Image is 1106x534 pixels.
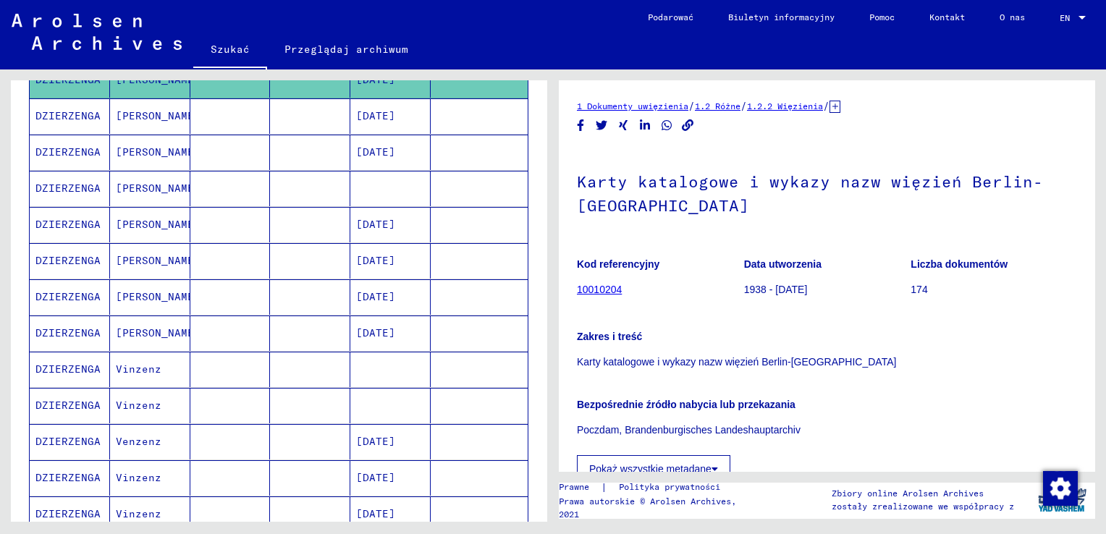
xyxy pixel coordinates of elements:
img: Arolsen_neg.svg [12,14,182,50]
a: 1.2.2 Więzienia [747,101,823,111]
button: Udostępnij na LinkedIn [638,116,653,135]
span: / [740,99,747,112]
p: Karty katalogowe i wykazy nazw więzień Berlin-[GEOGRAPHIC_DATA] [577,355,1077,370]
a: 10010204 [577,284,622,295]
mat-cell: Venzenz [110,424,190,459]
mat-cell: [DATE] [350,207,431,242]
b: Kod referencyjny [577,258,659,270]
mat-cell: DZIERZENGA [30,460,110,496]
mat-cell: [PERSON_NAME] [110,171,190,206]
mat-cell: [PERSON_NAME] [110,135,190,170]
mat-cell: [DATE] [350,315,431,351]
a: Przeglądaj archiwum [267,32,426,67]
mat-cell: Vinzenz [110,460,190,496]
b: Bezpośrednie źródło nabycia lub przekazania [577,399,795,410]
span: EN [1060,13,1076,23]
mat-cell: DZIERZENGA [30,424,110,459]
mat-cell: [PERSON_NAME] [110,98,190,134]
mat-cell: Vinzenz [110,388,190,423]
a: 1.2 Różne [695,101,740,111]
button: Udostępnij na Facebooku [573,116,588,135]
mat-cell: [DATE] [350,135,431,170]
font: | [601,480,607,495]
button: Udostępnij na Twitterze [594,116,609,135]
b: Liczba dokumentów [911,258,1008,270]
mat-cell: DZIERZENGA [30,98,110,134]
span: / [823,99,829,112]
button: Udostępnij na WhatsApp [659,116,675,135]
mat-cell: DZIERZENGA [30,279,110,315]
font: Pokaż wszystkie metadane [589,463,712,475]
a: 1 Dokumenty uwięzienia [577,101,688,111]
a: Polityka prywatności [607,480,738,495]
mat-cell: [PERSON_NAME] [110,279,190,315]
mat-cell: Vinzenz [110,352,190,387]
p: 1938 - [DATE] [744,282,911,297]
b: Zakres i treść [577,331,642,342]
mat-cell: DZIERZENGA [30,135,110,170]
span: / [688,99,695,112]
div: Zmienianie zgody [1042,470,1077,505]
img: yv_logo.png [1035,482,1089,518]
mat-cell: [PERSON_NAME] [110,315,190,351]
mat-cell: DZIERZENGA [30,243,110,279]
mat-cell: [DATE] [350,98,431,134]
button: Pokaż wszystkie metadane [577,455,730,483]
mat-cell: [PERSON_NAME] [110,207,190,242]
mat-cell: DZIERZENGA [30,496,110,532]
button: Udostępnij na Xing [616,116,631,135]
p: Zbiory online Arolsen Archives [832,487,1014,500]
a: Prawne [559,480,601,495]
mat-cell: DZIERZENGA [30,207,110,242]
mat-cell: DZIERZENGA [30,388,110,423]
mat-cell: DZIERZENGA [30,352,110,387]
mat-cell: [DATE] [350,460,431,496]
p: zostały zrealizowane we współpracy z [832,500,1014,513]
img: Zmienianie zgody [1043,471,1078,506]
mat-cell: [DATE] [350,243,431,279]
mat-cell: Vinzenz [110,496,190,532]
p: Poczdam, Brandenburgisches Landeshauptarchiv [577,423,1077,438]
mat-cell: [PERSON_NAME] [110,243,190,279]
button: Kopiuj link [680,116,696,135]
mat-cell: [DATE] [350,424,431,459]
mat-cell: [DATE] [350,279,431,315]
a: Szukać [193,32,267,69]
mat-cell: DZIERZENGA [30,315,110,351]
mat-cell: DZIERZENGA [30,171,110,206]
mat-cell: [DATE] [350,496,431,532]
p: 174 [911,282,1077,297]
b: Data utworzenia [744,258,822,270]
p: Prawa autorskie © Arolsen Archives, 2021 [559,495,759,521]
h1: Karty katalogowe i wykazy nazw więzień Berlin-[GEOGRAPHIC_DATA] [577,148,1077,236]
